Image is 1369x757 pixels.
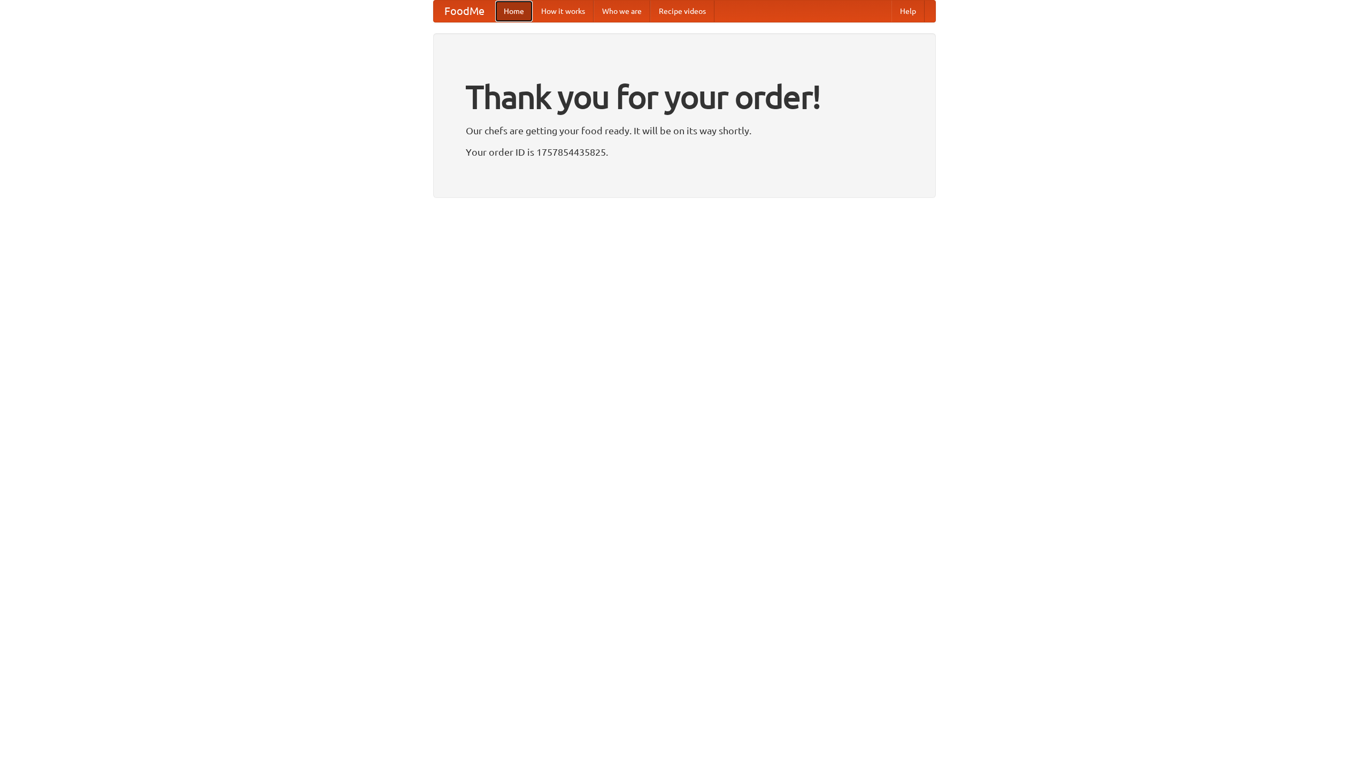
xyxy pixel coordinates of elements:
[891,1,925,22] a: Help
[466,123,903,139] p: Our chefs are getting your food ready. It will be on its way shortly.
[466,71,903,123] h1: Thank you for your order!
[495,1,533,22] a: Home
[434,1,495,22] a: FoodMe
[594,1,650,22] a: Who we are
[466,144,903,160] p: Your order ID is 1757854435825.
[533,1,594,22] a: How it works
[650,1,714,22] a: Recipe videos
